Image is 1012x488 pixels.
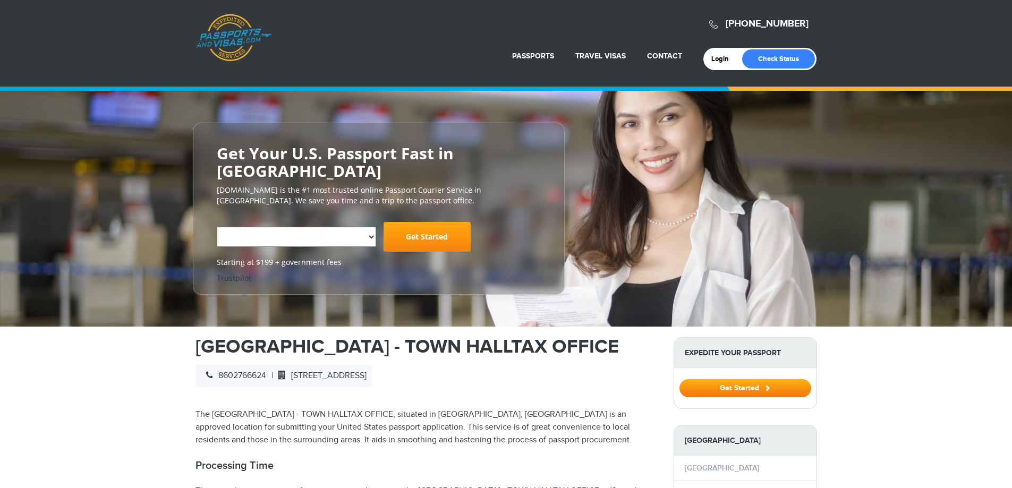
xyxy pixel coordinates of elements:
button: Get Started [679,379,811,397]
strong: [GEOGRAPHIC_DATA] [674,425,817,456]
p: [DOMAIN_NAME] is the #1 most trusted online Passport Courier Service in [GEOGRAPHIC_DATA]. We sav... [217,185,541,206]
span: 8602766624 [201,371,266,381]
h1: [GEOGRAPHIC_DATA] - TOWN HALLTAX OFFICE [195,337,658,356]
span: Starting at $199 + government fees [217,257,541,268]
strong: Expedite Your Passport [674,338,817,368]
a: Check Status [742,49,815,69]
a: Login [711,55,736,63]
a: Travel Visas [575,52,626,61]
p: The [GEOGRAPHIC_DATA] - TOWN HALLTAX OFFICE, situated in [GEOGRAPHIC_DATA], [GEOGRAPHIC_DATA] is ... [195,408,658,447]
a: Passports & [DOMAIN_NAME] [196,14,271,62]
span: [STREET_ADDRESS] [273,371,367,381]
a: [GEOGRAPHIC_DATA] [685,464,759,473]
a: Get Started [384,222,471,252]
a: Passports [512,52,554,61]
a: Trustpilot [217,273,251,283]
h2: Processing Time [195,459,658,472]
h2: Get Your U.S. Passport Fast in [GEOGRAPHIC_DATA] [217,144,541,179]
a: Get Started [679,383,811,392]
a: Contact [647,52,682,61]
div: | [195,364,372,388]
a: [PHONE_NUMBER] [726,18,809,30]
